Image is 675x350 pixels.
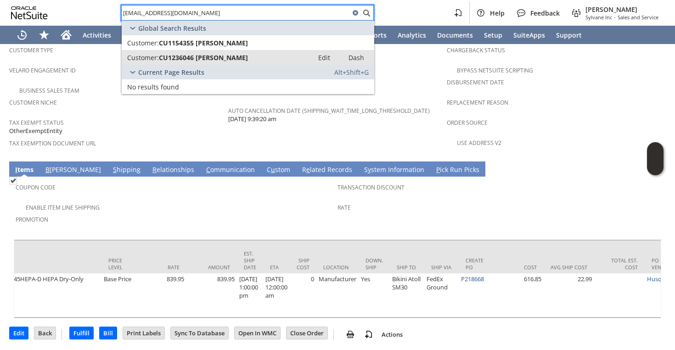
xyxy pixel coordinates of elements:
[206,165,210,174] span: C
[77,26,117,44] a: Activities
[13,165,36,175] a: Items
[363,329,374,340] img: add-record.svg
[9,99,57,106] a: Customer Niche
[16,216,48,223] a: Promotion
[61,29,72,40] svg: Home
[359,273,390,317] td: Yes
[123,327,164,339] input: Print Labels
[432,26,478,44] a: Documents
[530,9,560,17] span: Feedback
[10,327,28,339] input: Edit
[424,273,459,317] td: FedEx Ground
[100,327,117,339] input: Bill
[316,273,359,317] td: Manufacturer
[55,26,77,44] a: Home
[618,14,658,21] span: Sales and Service
[551,264,587,271] div: Avg Ship Cost
[556,31,582,39] span: Support
[447,99,508,106] a: Replacement reason
[204,165,257,175] a: Communication
[122,50,374,65] a: Customer:CU1236046 [PERSON_NAME]Edit: Dash:
[431,264,452,271] div: Ship Via
[127,53,159,62] span: Customer:
[601,257,638,271] div: Total Est. Cost
[652,257,673,271] div: PO Vendor
[9,127,62,135] span: OtherExemptEntity
[308,52,340,63] a: Edit:
[647,142,664,175] iframe: Click here to launch Oracle Guided Learning Help Panel
[297,257,309,271] div: Ship Cost
[34,327,56,339] input: Back
[513,31,545,39] span: SuiteApps
[362,165,427,175] a: System Information
[361,7,372,18] svg: Search
[9,46,53,54] a: Customer Type
[323,264,352,271] div: Location
[337,204,351,211] a: Rate
[43,165,103,175] a: B[PERSON_NAME]
[466,257,486,271] div: Create PO
[159,53,248,62] span: CU1236046 [PERSON_NAME]
[228,115,276,123] span: [DATE] 9:39:20 am
[461,275,484,283] a: P218668
[271,165,275,174] span: u
[171,327,228,339] input: Sync To Database
[378,330,406,339] a: Actions
[436,165,440,174] span: P
[127,83,179,91] span: No results found
[398,31,426,39] span: Analytics
[19,87,79,94] a: Business Sales Team
[11,6,48,19] svg: logo
[397,264,417,271] div: Ship To
[17,29,28,40] svg: Recent Records
[122,79,374,94] a: No results found
[122,7,350,18] input: Search
[117,26,163,44] a: Warehouse
[150,165,197,175] a: Relationships
[9,139,96,147] a: Tax Exemption Document URL
[306,165,310,174] span: e
[287,327,327,339] input: Close Order
[244,250,256,271] div: Est. Ship Date
[345,329,356,340] img: print.svg
[457,139,501,147] a: Use Address V2
[111,165,143,175] a: Shipping
[340,52,372,63] a: Dash:
[237,273,263,317] td: [DATE] 1:00:00 pm
[193,264,230,271] div: Amount
[368,165,371,174] span: y
[122,35,374,50] a: Customer:CU1154355 [PERSON_NAME]Edit: Dash:
[270,264,283,271] div: ETA
[138,68,204,77] span: Current Page Results
[585,5,658,14] span: [PERSON_NAME]
[33,26,55,44] div: Shortcuts
[334,68,369,77] span: Alt+Shift+G
[484,31,502,39] span: Setup
[16,183,56,191] a: Coupon Code
[337,183,405,191] a: Transaction Discount
[15,165,17,174] span: I
[9,67,76,74] a: Velaro Engagement ID
[159,39,248,47] span: CU1154355 [PERSON_NAME]
[437,31,473,39] span: Documents
[152,165,157,174] span: R
[45,165,50,174] span: B
[447,78,504,86] a: Disbursement Date
[300,165,354,175] a: Related Records
[39,29,50,40] svg: Shortcuts
[235,327,280,339] input: Open In WMC
[138,24,206,33] span: Global Search Results
[108,257,129,271] div: Price Level
[11,26,33,44] a: Recent Records
[127,39,159,47] span: Customer:
[26,204,100,211] a: Enable Item Line Shipping
[228,107,430,115] a: Auto Cancellation Date (shipping_wait_time_long_threshold_date)
[585,14,612,21] span: Sylvane Inc
[70,327,93,339] input: Fulfill
[264,165,292,175] a: Custom
[290,273,316,317] td: 0
[500,264,537,271] div: Cost
[614,14,616,21] span: -
[362,31,387,39] span: Reports
[263,273,290,317] td: [DATE] 12:00:00 am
